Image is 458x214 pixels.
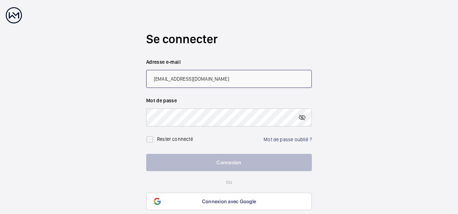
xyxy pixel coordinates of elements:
p: ou [146,178,312,186]
label: Mot de passe [146,97,312,104]
button: Connexion [146,154,312,171]
span: Connexion avec Google [202,199,256,204]
input: Votre adresse e-mail [146,70,312,88]
h2: Se connecter [146,31,312,48]
a: Mot de passe oublié ? [264,137,312,142]
label: Adresse e-mail [146,58,312,66]
label: Rester connecté [157,136,193,142]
